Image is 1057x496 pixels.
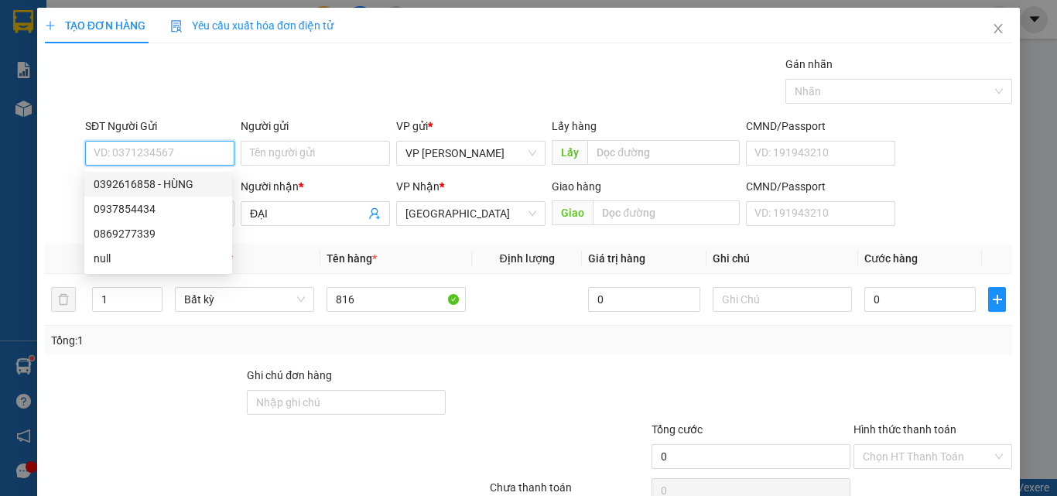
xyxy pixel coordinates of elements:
b: [PERSON_NAME] [89,10,219,29]
span: VP Phan Rí [405,142,536,165]
span: Giao [552,200,593,225]
span: Giá trị hàng [588,252,645,265]
span: Sài Gòn [405,202,536,225]
div: CMND/Passport [746,178,895,195]
span: Định lượng [499,252,554,265]
span: VP Nhận [396,180,440,193]
span: Yêu cầu xuất hóa đơn điện tử [170,19,334,32]
span: Lấy hàng [552,120,597,132]
div: 0869277339 [94,225,223,242]
span: Bất kỳ [184,288,305,311]
li: 02523854854 [7,53,295,73]
div: 0937854434 [84,197,232,221]
div: Người gửi [241,118,390,135]
button: Close [977,8,1020,51]
th: Ghi chú [706,244,858,274]
span: Tên hàng [327,252,377,265]
span: Cước hàng [864,252,918,265]
button: plus [988,287,1006,312]
div: VP gửi [396,118,546,135]
span: Lấy [552,140,587,165]
span: environment [89,37,101,50]
button: delete [51,287,76,312]
div: CMND/Passport [746,118,895,135]
input: Dọc đường [593,200,740,225]
div: 0392616858 - HÙNG [84,172,232,197]
div: null [84,246,232,271]
li: 01 [PERSON_NAME] [7,34,295,53]
span: close [992,22,1004,35]
div: 0392616858 - HÙNG [94,176,223,193]
span: TẠO ĐƠN HÀNG [45,19,145,32]
img: logo.jpg [7,7,84,84]
div: null [94,250,223,267]
input: Dọc đường [587,140,740,165]
div: 0869277339 [84,221,232,246]
b: GỬI : VP [PERSON_NAME] [7,97,258,122]
input: Ghi chú đơn hàng [247,390,446,415]
span: Giao hàng [552,180,601,193]
label: Hình thức thanh toán [853,423,956,436]
input: VD: Bàn, Ghế [327,287,466,312]
span: Tổng cước [652,423,703,436]
div: Người nhận [241,178,390,195]
div: Tổng: 1 [51,332,409,349]
span: phone [89,56,101,69]
input: 0 [588,287,700,312]
div: SĐT Người Gửi [85,118,234,135]
label: Ghi chú đơn hàng [247,369,332,381]
div: 0937854434 [94,200,223,217]
input: Ghi Chú [713,287,852,312]
span: plus [989,293,1005,306]
label: Gán nhãn [785,58,833,70]
span: user-add [368,207,381,220]
img: icon [170,20,183,32]
span: plus [45,20,56,31]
